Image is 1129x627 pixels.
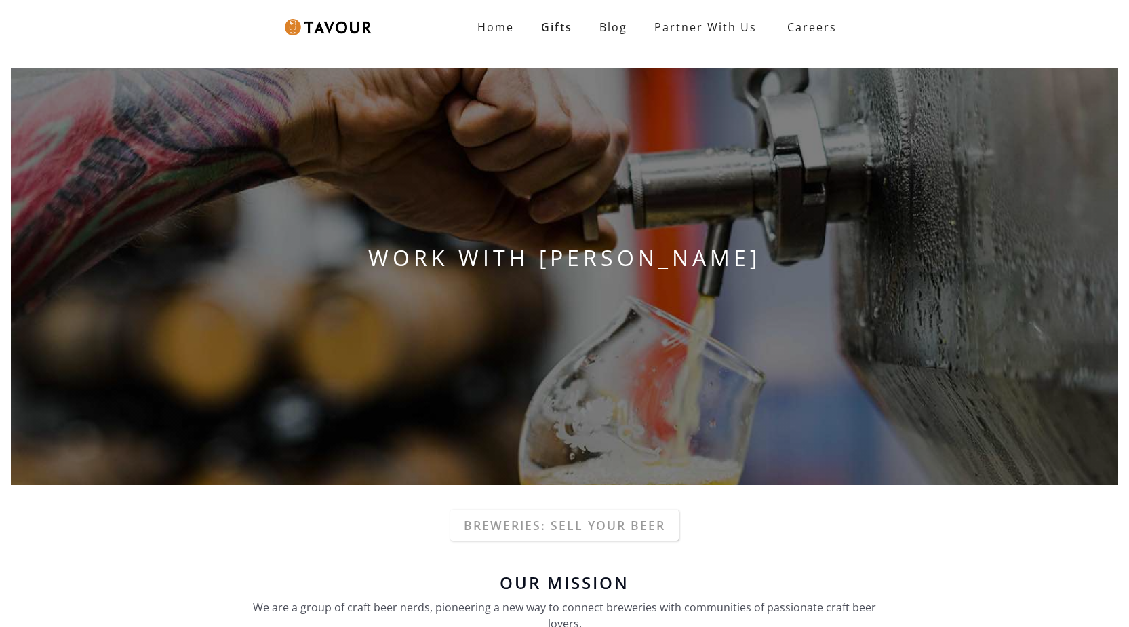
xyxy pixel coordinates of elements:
strong: Home [477,20,514,35]
h6: Our Mission [246,575,884,591]
h1: WORK WITH [PERSON_NAME] [11,242,1118,274]
a: Partner With Us [641,14,770,41]
a: Blog [586,14,641,41]
a: Home [464,14,528,41]
strong: Careers [787,14,837,41]
a: Breweries: Sell your beer [450,510,679,541]
a: Gifts [528,14,586,41]
a: Careers [770,8,847,46]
